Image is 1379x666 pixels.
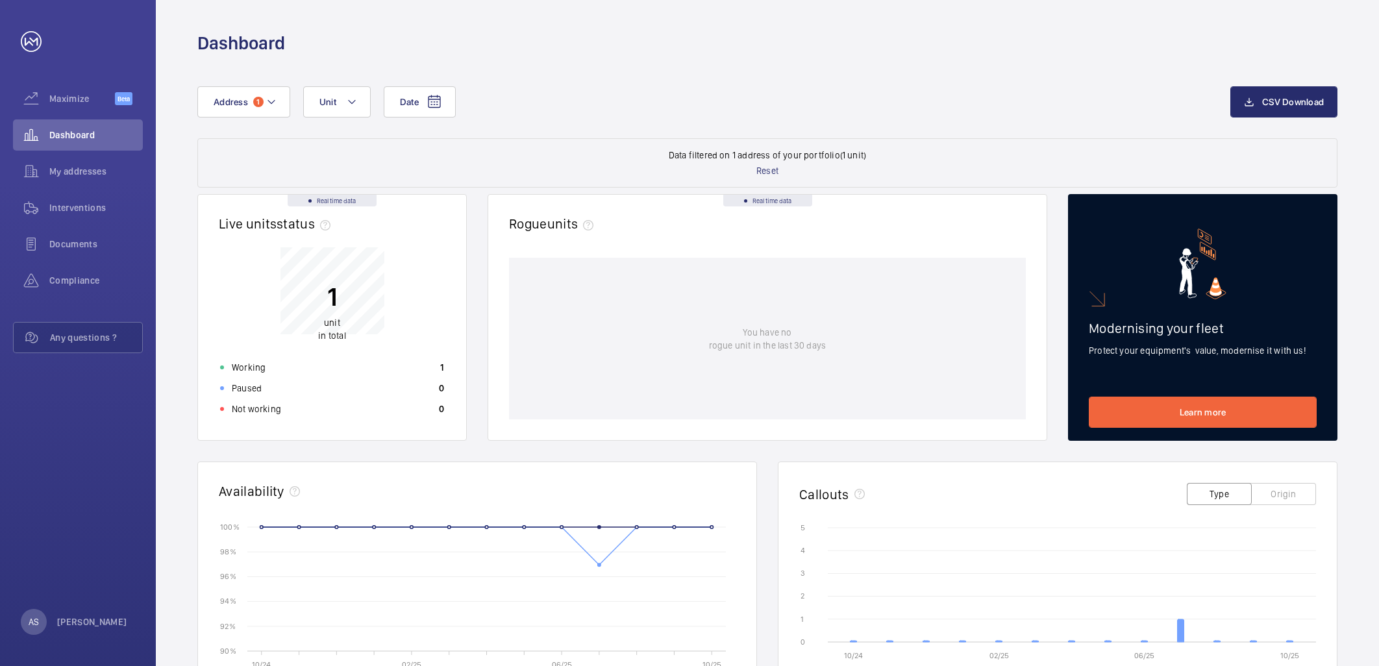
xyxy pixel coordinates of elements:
[220,522,240,531] text: 100 %
[440,361,444,374] p: 1
[1089,397,1317,428] a: Learn more
[303,86,371,117] button: Unit
[49,165,143,178] span: My addresses
[801,523,805,532] text: 5
[844,651,863,660] text: 10/24
[197,31,285,55] h1: Dashboard
[253,97,264,107] span: 1
[801,569,805,578] text: 3
[49,201,143,214] span: Interventions
[384,86,456,117] button: Date
[709,326,826,352] p: You have no rogue unit in the last 30 days
[57,615,127,628] p: [PERSON_NAME]
[232,382,262,395] p: Paused
[220,572,236,581] text: 96 %
[1187,483,1252,505] button: Type
[220,547,236,556] text: 98 %
[49,238,143,251] span: Documents
[324,317,340,328] span: unit
[29,615,39,628] p: AS
[509,216,599,232] h2: Rogue
[799,486,849,502] h2: Callouts
[232,361,266,374] p: Working
[232,402,281,415] p: Not working
[219,216,336,232] h2: Live units
[220,646,236,655] text: 90 %
[1251,483,1316,505] button: Origin
[220,621,236,630] text: 92 %
[801,637,805,647] text: 0
[439,382,444,395] p: 0
[288,195,377,206] div: Real time data
[1262,97,1324,107] span: CSV Download
[277,216,336,232] span: status
[197,86,290,117] button: Address1
[1230,86,1337,117] button: CSV Download
[319,97,336,107] span: Unit
[756,164,778,177] p: Reset
[1089,320,1317,336] h2: Modernising your fleet
[989,651,1009,660] text: 02/25
[1280,651,1299,660] text: 10/25
[220,597,236,606] text: 94 %
[723,195,812,206] div: Real time data
[669,149,866,162] p: Data filtered on 1 address of your portfolio (1 unit)
[400,97,419,107] span: Date
[49,274,143,287] span: Compliance
[318,280,345,313] p: 1
[439,402,444,415] p: 0
[801,591,804,600] text: 2
[801,546,805,555] text: 4
[49,129,143,142] span: Dashboard
[801,615,804,624] text: 1
[214,97,248,107] span: Address
[318,316,345,342] p: in total
[1134,651,1154,660] text: 06/25
[1179,228,1226,299] img: marketing-card.svg
[50,331,142,344] span: Any questions ?
[1089,344,1317,357] p: Protect your equipment's value, modernise it with us!
[49,92,115,105] span: Maximize
[115,92,132,105] span: Beta
[547,216,599,232] span: units
[219,483,284,499] h2: Availability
